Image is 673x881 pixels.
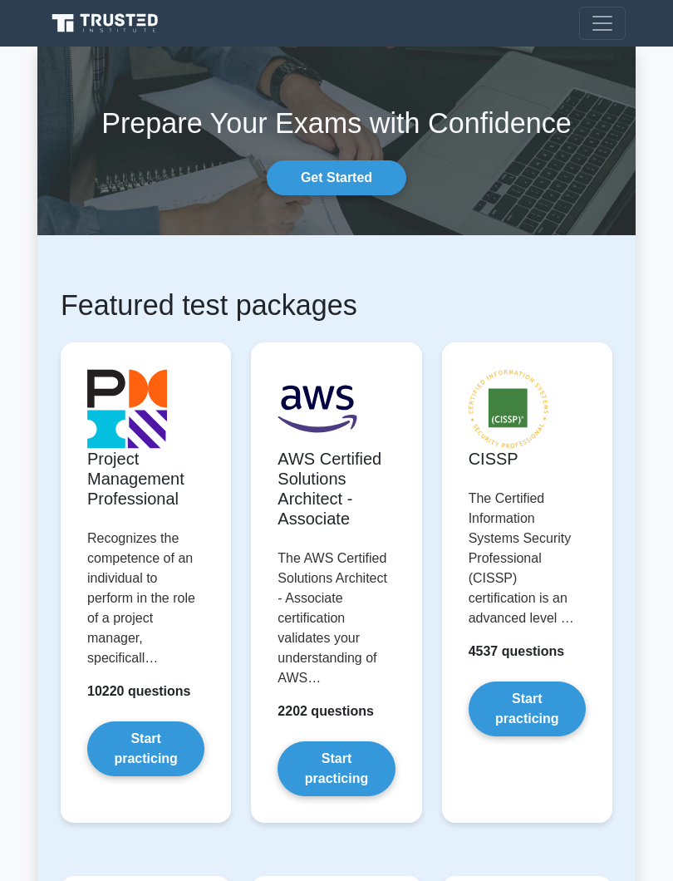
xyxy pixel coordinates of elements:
button: Toggle navigation [579,7,626,40]
h1: Featured test packages [61,288,612,322]
a: Start practicing [87,721,204,776]
a: Start practicing [469,682,586,736]
a: Get Started [267,160,406,195]
a: Start practicing [278,741,395,796]
h1: Prepare Your Exams with Confidence [37,106,636,140]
